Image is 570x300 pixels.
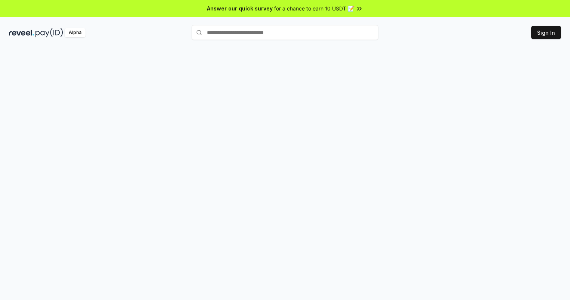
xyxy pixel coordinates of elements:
img: reveel_dark [9,28,34,37]
span: for a chance to earn 10 USDT 📝 [274,4,354,12]
div: Alpha [65,28,86,37]
span: Answer our quick survey [207,4,273,12]
button: Sign In [531,26,561,39]
img: pay_id [35,28,63,37]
